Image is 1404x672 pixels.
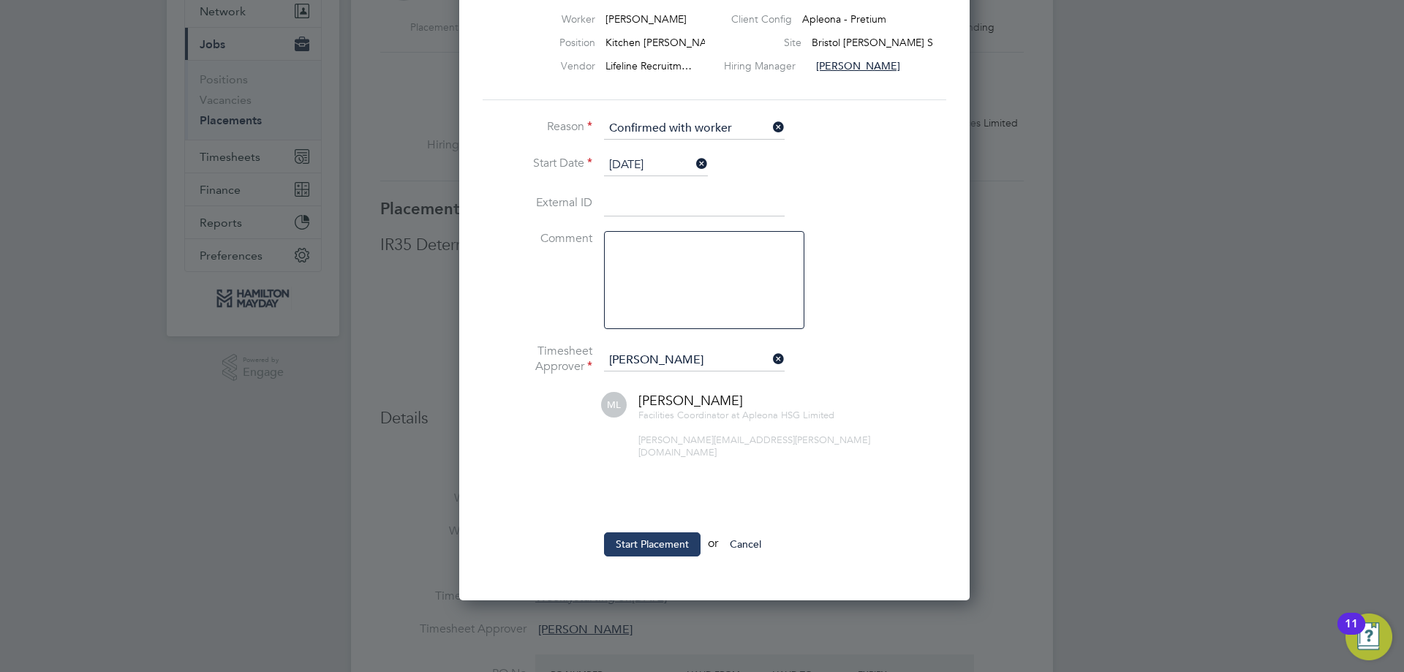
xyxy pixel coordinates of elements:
button: Start Placement [604,532,701,556]
label: Vendor [515,59,595,72]
button: Open Resource Center, 11 new notifications [1345,614,1392,660]
span: Apleona HSG Limited [742,409,834,421]
label: External ID [483,195,592,211]
span: [PERSON_NAME][EMAIL_ADDRESS][PERSON_NAME][DOMAIN_NAME] [638,434,870,458]
label: Position [515,36,595,49]
span: [PERSON_NAME] [638,392,743,409]
span: Apleona - Pretium [802,12,886,26]
span: Lifeline Recruitm… [605,59,692,72]
span: Kitchen [PERSON_NAME] [605,36,725,49]
label: Timesheet Approver [483,344,592,374]
input: Select one [604,154,708,176]
li: or [483,532,921,570]
label: Client Config [731,12,792,26]
span: Facilities Coordinator at [638,409,739,421]
label: Hiring Manager [724,59,806,72]
span: Bristol [PERSON_NAME] Squibb Pharma… [812,36,1008,49]
input: Select one [604,118,785,140]
label: Worker [515,12,595,26]
label: Reason [483,119,592,135]
input: Search for... [604,350,785,371]
span: [PERSON_NAME] [605,12,687,26]
label: Comment [483,231,592,246]
button: Cancel [718,532,773,556]
label: Site [743,36,801,49]
div: 11 [1345,624,1358,643]
span: [PERSON_NAME] [816,59,900,72]
span: ML [601,392,627,418]
label: Start Date [483,156,592,171]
